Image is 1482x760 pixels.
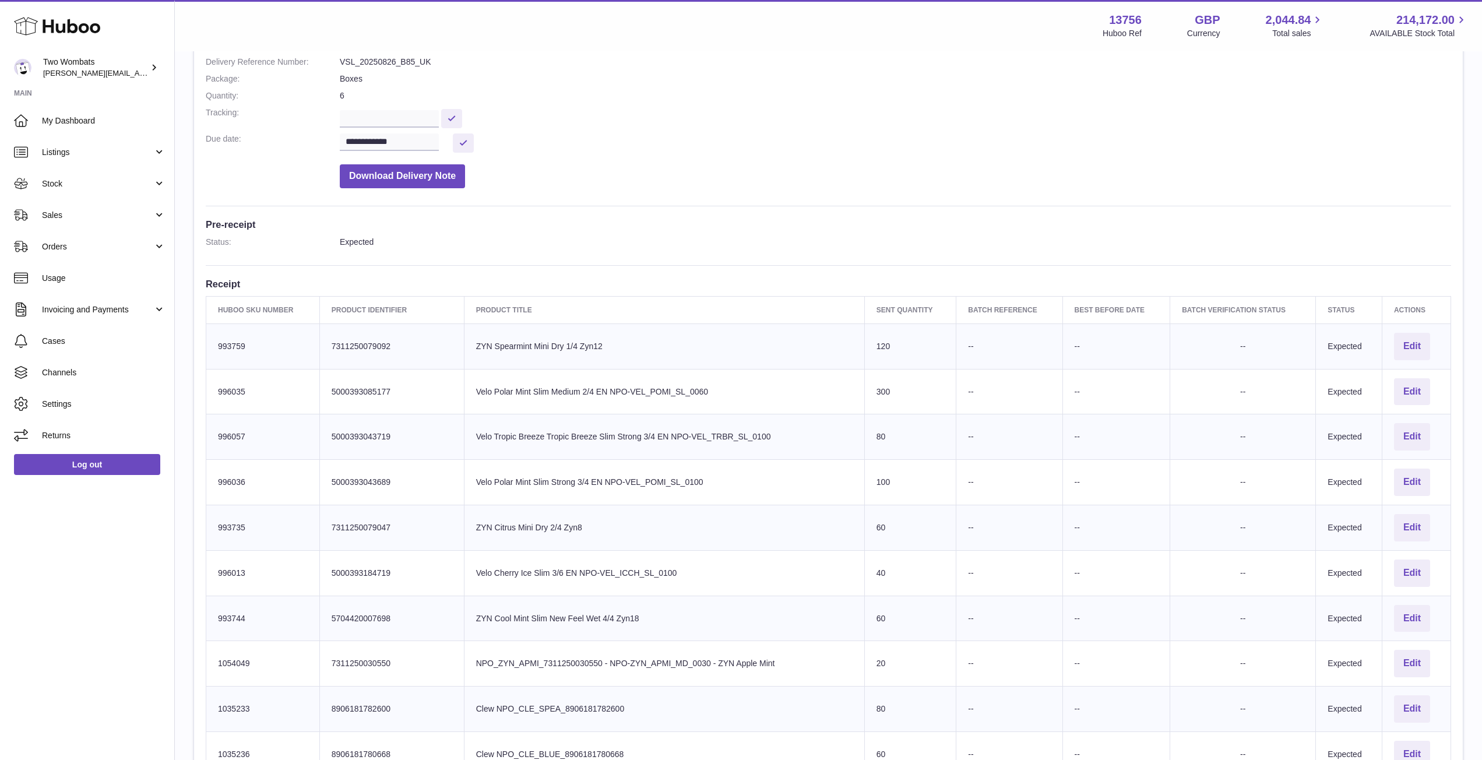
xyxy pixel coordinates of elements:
[464,460,864,505] td: Velo Polar Mint Slim Strong 3/4 EN NPO-VEL_POMI_SL_0100
[1316,596,1382,641] td: Expected
[1396,12,1455,28] span: 214,172.00
[206,57,340,68] dt: Delivery Reference Number:
[319,323,464,369] td: 7311250079092
[1182,431,1304,442] div: --
[1062,296,1170,323] th: Best Before Date
[464,369,864,414] td: Velo Polar Mint Slim Medium 2/4 EN NPO-VEL_POMI_SL_0060
[1062,687,1170,732] td: --
[14,454,160,475] a: Log out
[1182,613,1304,624] div: --
[1170,296,1316,323] th: Batch Verification Status
[42,178,153,189] span: Stock
[319,550,464,596] td: 5000393184719
[1062,505,1170,551] td: --
[340,90,1451,101] dd: 6
[1062,323,1170,369] td: --
[1316,550,1382,596] td: Expected
[1394,469,1430,496] button: Edit
[1062,414,1170,460] td: --
[206,460,320,505] td: 996036
[1382,296,1451,323] th: Actions
[464,687,864,732] td: Clew NPO_CLE_SPEA_8906181782600
[42,115,166,126] span: My Dashboard
[206,596,320,641] td: 993744
[340,57,1451,68] dd: VSL_20250826_B85_UK
[464,323,864,369] td: ZYN Spearmint Mini Dry 1/4 Zyn12
[864,687,956,732] td: 80
[206,414,320,460] td: 996057
[1182,522,1304,533] div: --
[1109,12,1142,28] strong: 13756
[1182,749,1304,760] div: --
[1394,514,1430,541] button: Edit
[14,59,31,76] img: philip.carroll@twowombats.com
[864,505,956,551] td: 60
[340,73,1451,85] dd: Boxes
[1370,12,1468,39] a: 214,172.00 AVAILABLE Stock Total
[42,241,153,252] span: Orders
[206,277,1451,290] h3: Receipt
[464,505,864,551] td: ZYN Citrus Mini Dry 2/4 Zyn8
[464,414,864,460] td: Velo Tropic Breeze Tropic Breeze Slim Strong 3/4 EN NPO-VEL_TRBR_SL_0100
[864,369,956,414] td: 300
[42,304,153,315] span: Invoicing and Payments
[1394,650,1430,677] button: Edit
[42,399,166,410] span: Settings
[1103,28,1142,39] div: Huboo Ref
[864,296,956,323] th: Sent Quantity
[43,57,148,79] div: Two Wombats
[206,296,320,323] th: Huboo SKU Number
[864,596,956,641] td: 60
[1182,658,1304,669] div: --
[206,641,320,687] td: 1054049
[206,73,340,85] dt: Package:
[956,369,1062,414] td: --
[1316,641,1382,687] td: Expected
[1316,296,1382,323] th: Status
[956,460,1062,505] td: --
[1316,687,1382,732] td: Expected
[1316,323,1382,369] td: Expected
[42,336,166,347] span: Cases
[1187,28,1220,39] div: Currency
[864,460,956,505] td: 100
[1316,369,1382,414] td: Expected
[42,273,166,284] span: Usage
[1394,423,1430,451] button: Edit
[1370,28,1468,39] span: AVAILABLE Stock Total
[1062,641,1170,687] td: --
[956,414,1062,460] td: --
[1394,333,1430,360] button: Edit
[864,641,956,687] td: 20
[864,414,956,460] td: 80
[42,367,166,378] span: Channels
[1272,28,1324,39] span: Total sales
[1182,386,1304,397] div: --
[206,133,340,153] dt: Due date:
[956,296,1062,323] th: Batch Reference
[206,369,320,414] td: 996035
[1062,369,1170,414] td: --
[956,323,1062,369] td: --
[1316,505,1382,551] td: Expected
[864,323,956,369] td: 120
[1062,460,1170,505] td: --
[319,296,464,323] th: Product Identifier
[42,147,153,158] span: Listings
[206,505,320,551] td: 993735
[464,596,864,641] td: ZYN Cool Mint Slim New Feel Wet 4/4 Zyn18
[1062,596,1170,641] td: --
[319,414,464,460] td: 5000393043719
[319,369,464,414] td: 5000393085177
[1394,560,1430,587] button: Edit
[1394,605,1430,632] button: Edit
[43,68,296,78] span: [PERSON_NAME][EMAIL_ADDRESS][PERSON_NAME][DOMAIN_NAME]
[319,505,464,551] td: 7311250079047
[956,505,1062,551] td: --
[319,641,464,687] td: 7311250030550
[956,641,1062,687] td: --
[42,430,166,441] span: Returns
[1394,378,1430,406] button: Edit
[1182,477,1304,488] div: --
[340,237,1451,248] dd: Expected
